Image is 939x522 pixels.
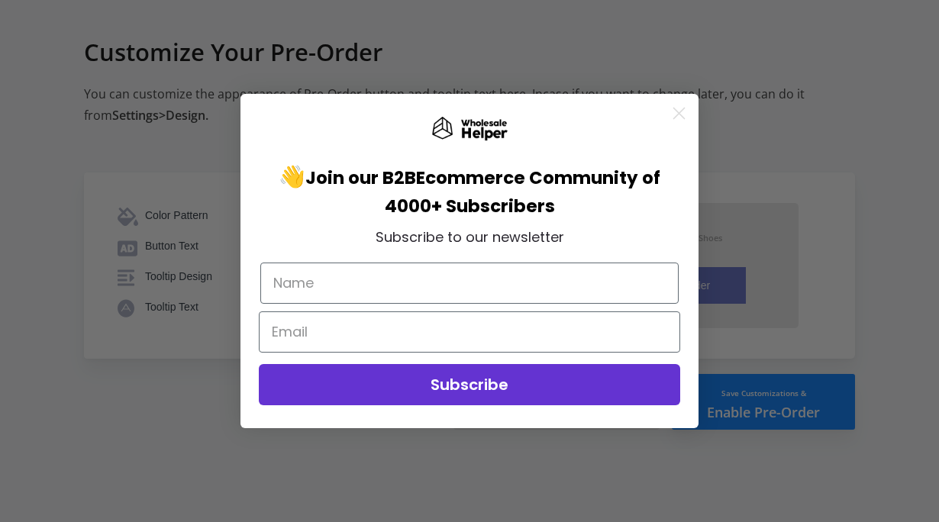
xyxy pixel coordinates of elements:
span: Subscribe to our newsletter [376,227,564,246]
button: Subscribe [259,364,680,405]
img: Wholesale Helper Logo [431,117,508,141]
button: Close dialog [666,100,692,127]
span: Ecommerce Community of 4000+ Subscribers [385,166,661,218]
span: 👋 [279,162,416,192]
input: Email [259,311,680,353]
span: Join our B2B [305,166,416,190]
input: Name [260,263,679,304]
